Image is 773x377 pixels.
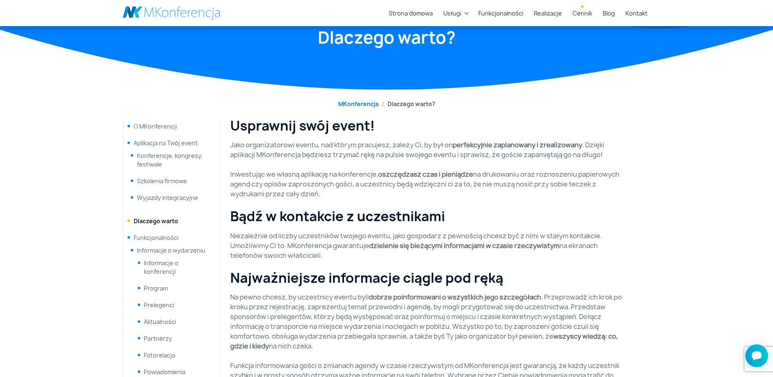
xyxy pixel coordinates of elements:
a: Blog [599,6,618,21]
a: Partnerzy [144,335,172,342]
h1: Dlaczego warto? [123,27,651,49]
a: Konferencje, kongresy, festiwale [137,152,203,168]
a: MKonferencja [338,100,379,108]
a: Cennik [569,6,595,21]
iframe: Smartsupp widget button [745,344,768,367]
li: Dlaczego warto? [379,100,435,108]
strong: dzielenie się bieżącymi informacjami w czasie rzeczywistym [369,241,559,250]
a: Funkcjonalności [134,234,178,242]
strong: wszyscy wiedzą: co, gdzie i kiedy [230,332,618,350]
span: Aplikacja na Twój event [134,139,198,147]
a: Program [144,284,168,292]
p: Na pewno chcesz, by uczestnicy eventu byli . Przeprowadź ich krok po kroku przez rejestrację, zap... [230,292,624,351]
h2: Najważniejsze informacje ciągle pod ręką [230,270,624,286]
a: Strona domowa [385,6,436,21]
a: Realizacje [531,6,565,21]
a: Funkcjonalności [475,6,526,21]
a: Wyjazdy integracyjne [137,194,198,202]
p: Inwestując we własną aplikację na konferencje, na drukowaniu oraz roznoszeniu papierowych agend c... [230,169,624,199]
h2: Bądź w kontakcie z uczestnikami [230,208,624,224]
a: Prelegenci [144,301,174,309]
a: Powiadomienia [144,368,185,376]
p: Niezależnie od liczby uczestników twojego eventu, jako gospodarz z pewnością chcesz być z nimi w ... [230,231,624,260]
a: Informacje o konferencji [144,259,178,275]
a: Fotorelacja [144,351,175,359]
strong: perfekcyjnie zaplanowany i zrealizowany [453,140,582,149]
a: Dlaczego warto [134,217,178,225]
a: Informacje o wydarzeniu [137,246,205,254]
a: Kontakt [622,6,651,21]
a: O MKonferencji [134,122,177,130]
a: Aktualności [144,318,176,326]
a: Szkolenia firmowe [137,177,187,185]
strong: oszczędzasz czas i pieniądze [378,170,473,179]
a: Usługi [440,6,465,21]
h2: Usprawnij swój event! [230,118,624,133]
p: Jako organizatorowi eventu, nad którym pracujesz, zależy Ci, by był on . Dzięki aplikacji MKonfer... [230,140,624,160]
nav: breadcrumb [123,100,651,108]
strong: dobrze poinformowani o wszystkich jego szczegółach [369,293,541,302]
